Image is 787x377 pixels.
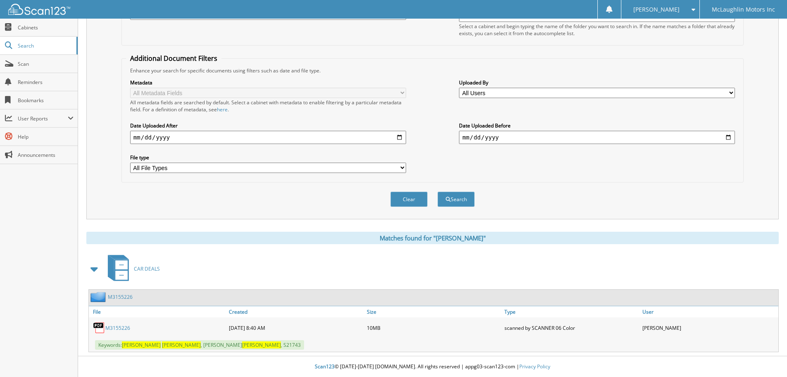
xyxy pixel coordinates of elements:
span: [PERSON_NAME] [633,7,680,12]
a: CAR DEALS [103,252,160,285]
span: Help [18,133,74,140]
a: Size [365,306,503,317]
span: McLaughlin Motors Inc [712,7,775,12]
span: User Reports [18,115,68,122]
label: Date Uploaded After [130,122,406,129]
a: Created [227,306,365,317]
iframe: Chat Widget [746,337,787,377]
span: Scan123 [315,363,335,370]
span: [PERSON_NAME] [122,341,161,348]
div: Select a cabinet and begin typing the name of the folder you want to search in. If the name match... [459,23,735,37]
span: Bookmarks [18,97,74,104]
div: scanned by SCANNER 06 Color [502,319,640,336]
label: Uploaded By [459,79,735,86]
a: M3155226 [108,293,133,300]
a: User [640,306,778,317]
input: start [130,131,406,144]
button: Search [437,192,475,207]
img: scan123-logo-white.svg [8,4,70,15]
button: Clear [390,192,428,207]
span: [PERSON_NAME] [242,341,281,348]
a: Type [502,306,640,317]
input: end [459,131,735,144]
div: 10MB [365,319,503,336]
span: Cabinets [18,24,74,31]
span: Scan [18,60,74,67]
div: [PERSON_NAME] [640,319,778,336]
span: Reminders [18,79,74,86]
div: [DATE] 8:40 AM [227,319,365,336]
span: [PERSON_NAME] [162,341,201,348]
div: Matches found for "[PERSON_NAME]" [86,232,779,244]
div: Enhance your search for specific documents using filters such as date and file type. [126,67,739,74]
img: folder2.png [90,292,108,302]
img: PDF.png [93,322,105,334]
a: here [217,106,228,113]
span: CAR DEALS [134,265,160,272]
span: Keywords: , [PERSON_NAME] , S21743 [95,340,304,350]
label: File type [130,154,406,161]
a: File [89,306,227,317]
a: M3155226 [105,324,130,331]
label: Metadata [130,79,406,86]
a: Privacy Policy [519,363,550,370]
div: All metadata fields are searched by default. Select a cabinet with metadata to enable filtering b... [130,99,406,113]
label: Date Uploaded Before [459,122,735,129]
legend: Additional Document Filters [126,54,221,63]
span: Announcements [18,151,74,158]
span: Search [18,42,72,49]
div: © [DATE]-[DATE] [DOMAIN_NAME]. All rights reserved | appg03-scan123-com | [78,357,787,377]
